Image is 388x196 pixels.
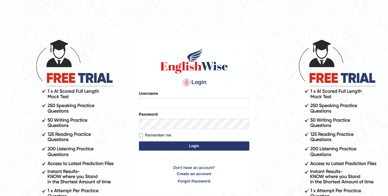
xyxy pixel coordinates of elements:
[139,111,158,117] label: Password
[139,90,158,96] label: Username
[139,178,249,184] a: Forgot Password
[139,78,249,87] h4: Login
[159,47,229,75] img: Logo of English Wise sign in for intelligent practice with AI
[139,133,143,137] input: Remember me
[139,141,249,151] button: Login
[139,132,171,138] label: Remember me
[139,165,249,184] p: Don't have an account?
[139,171,249,177] a: Create an account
